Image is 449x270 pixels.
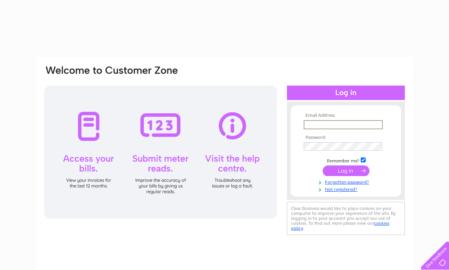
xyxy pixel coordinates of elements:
a: cookies policy [291,221,389,231]
th: Password: [302,135,390,140]
a: Forgotten password? [304,178,390,185]
input: Submit [323,165,369,176]
td: Remember me? [302,156,390,164]
div: Clear Business would like to place cookies on your computer to improve your experience of the sit... [287,202,405,235]
th: Email Address: [302,113,390,118]
a: Not registered? [304,185,390,192]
